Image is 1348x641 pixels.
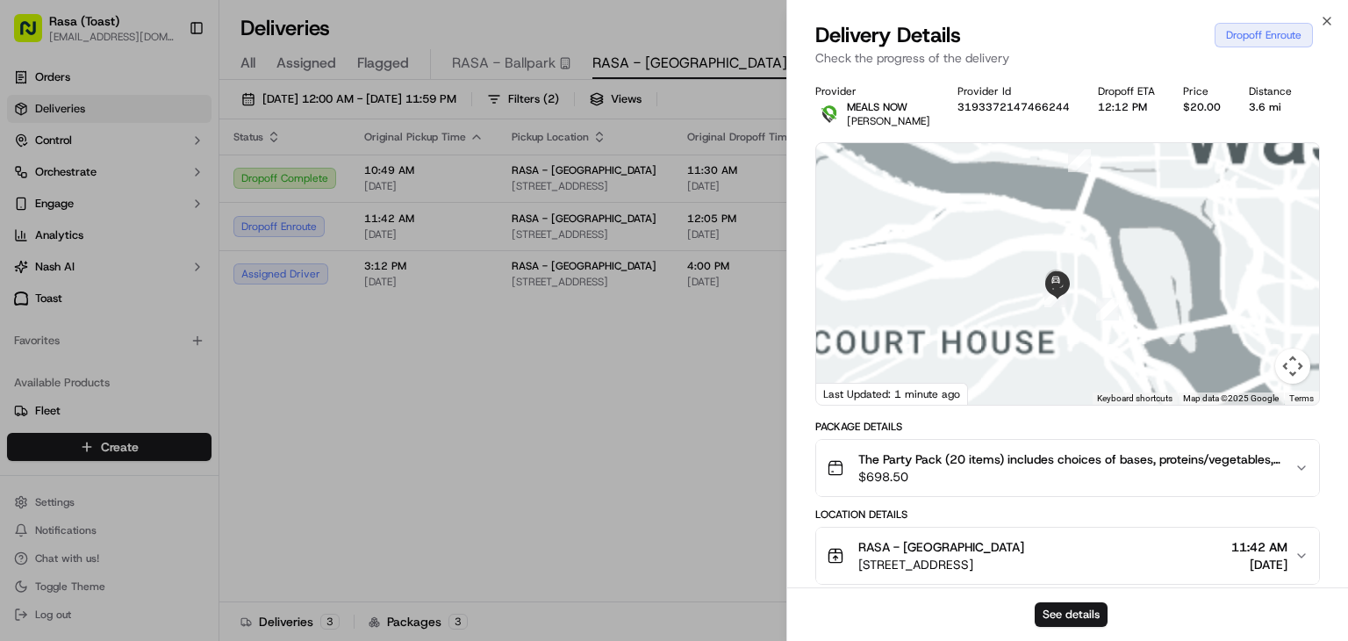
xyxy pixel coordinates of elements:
a: Powered byPylon [124,434,212,448]
span: 11:42 AM [1231,538,1287,556]
span: Delivery Details [815,21,961,49]
span: $698.50 [858,468,1280,486]
div: Past conversations [18,227,118,241]
button: Map camera controls [1275,349,1310,384]
div: 5 [1061,142,1098,179]
button: See all [272,224,319,245]
div: 💻 [148,393,162,407]
div: 3.6 mi [1249,100,1292,114]
div: $20.00 [1183,100,1221,114]
p: MEALS NOW [847,100,930,114]
img: Tania Rodriguez [18,302,46,330]
img: Google [821,382,878,405]
p: Welcome 👋 [18,69,319,97]
div: 12:12 PM [1098,100,1155,114]
span: The Party Pack (20 items) includes choices of bases, proteins/vegetables, sauces, veggies, toppin... [858,450,1280,468]
span: Pylon [175,435,212,448]
a: 📗Knowledge Base [11,385,141,416]
button: See details [1035,602,1108,627]
button: 3193372147466244 [957,100,1070,114]
p: Check the progress of the delivery [815,49,1320,67]
button: The Party Pack (20 items) includes choices of bases, proteins/vegetables, sauces, veggies, toppin... [816,440,1319,496]
span: Knowledge Base [35,392,134,409]
span: RASA - [GEOGRAPHIC_DATA] [858,538,1024,556]
span: [PERSON_NAME] [54,271,142,285]
span: Map data ©2025 Google [1183,393,1279,403]
img: Angelique Valdez [18,255,46,283]
a: Open this area in Google Maps (opens a new window) [821,382,878,405]
div: Distance [1249,84,1292,98]
div: Start new chat [79,167,288,184]
button: Keyboard shortcuts [1097,393,1172,405]
div: Package Details [815,420,1320,434]
span: [STREET_ADDRESS] [858,556,1024,573]
img: 1736555255976-a54dd68f-1ca7-489b-9aae-adbdc363a1c4 [18,167,49,198]
div: Dropoff ETA [1098,84,1155,98]
img: 1736555255976-a54dd68f-1ca7-489b-9aae-adbdc363a1c4 [35,272,49,286]
span: [PERSON_NAME] [54,319,142,333]
div: Last Updated: 1 minute ago [816,383,968,405]
img: 1738778727109-b901c2ba-d612-49f7-a14d-d897ce62d23f [37,167,68,198]
div: Location Details [815,508,1320,522]
div: Provider [815,84,929,98]
button: Start new chat [298,172,319,193]
span: [DATE] [155,319,191,333]
span: • [146,319,152,333]
span: [PERSON_NAME] [847,114,930,128]
div: We're available if you need us! [79,184,241,198]
span: API Documentation [166,392,282,409]
a: Terms (opens in new tab) [1289,393,1314,403]
div: 6 [1089,291,1126,328]
div: Price [1183,84,1221,98]
button: RASA - [GEOGRAPHIC_DATA][STREET_ADDRESS]11:42 AM[DATE] [816,528,1319,584]
input: Got a question? Start typing here... [46,112,316,131]
span: [DATE] [155,271,191,285]
div: 📗 [18,393,32,407]
div: Provider Id [957,84,1070,98]
span: • [146,271,152,285]
img: melas_now_logo.png [815,100,843,128]
a: 💻API Documentation [141,385,289,416]
img: Nash [18,17,53,52]
span: [DATE] [1231,556,1287,573]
